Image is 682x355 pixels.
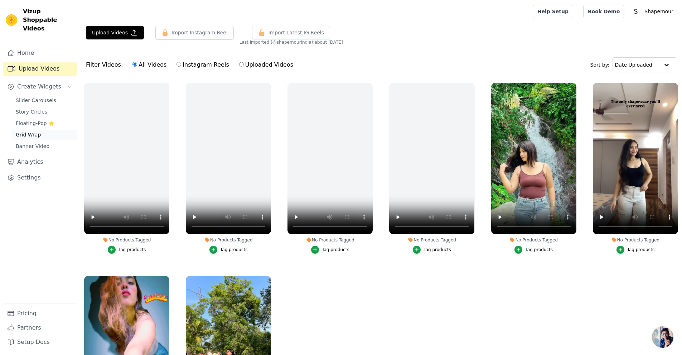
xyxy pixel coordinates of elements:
a: Story Circles [11,107,77,117]
input: Instagram Reels [176,62,181,67]
div: Tag products [424,247,451,253]
button: S Shapemour [630,5,676,18]
input: Uploaded Videos [239,62,244,67]
text: S [634,8,638,15]
button: Import Latest IG Reels [252,26,330,39]
a: Setup Docs [3,335,77,349]
span: Banner Video [16,143,49,150]
a: Help Setup [533,5,573,18]
span: Slider Carousels [16,97,56,104]
button: Tag products [616,246,655,254]
a: Partners [3,321,77,335]
label: All Videos [132,60,167,69]
label: Uploaded Videos [239,60,294,69]
div: Open chat [652,326,673,348]
div: Tag products [118,247,146,253]
div: Tag products [525,247,553,253]
button: Upload Videos [86,26,144,39]
button: Tag products [209,246,248,254]
a: Pricing [3,306,77,321]
button: Tag products [108,246,146,254]
div: No Products Tagged [491,237,576,243]
button: Tag products [413,246,451,254]
div: No Products Tagged [593,237,678,243]
img: Vizup [6,14,17,26]
a: Grid Wrap [11,130,77,140]
a: Home [3,46,77,60]
span: Story Circles [16,108,47,115]
label: Instagram Reels [176,60,229,69]
span: Import Latest IG Reels [268,29,324,36]
div: Sort by: [590,57,677,72]
span: Last imported (@ shapemourindia ): about [DATE] [240,39,343,45]
a: Analytics [3,155,77,169]
a: Settings [3,171,77,185]
button: Tag products [514,246,553,254]
div: Tag products [627,247,655,253]
div: No Products Tagged [389,237,474,243]
div: No Products Tagged [186,237,271,243]
button: Import Instagram Reel [155,26,234,39]
div: Filter Videos: [86,57,297,73]
div: No Products Tagged [84,237,169,243]
div: No Products Tagged [287,237,373,243]
a: Slider Carousels [11,95,77,105]
button: Tag products [311,246,349,254]
span: Grid Wrap [16,131,41,138]
a: Floating-Pop ⭐ [11,118,77,128]
span: Create Widgets [17,82,61,91]
a: Banner Video [11,141,77,151]
span: Vizup Shoppable Videos [23,7,74,33]
div: Tag products [322,247,349,253]
span: Floating-Pop ⭐ [16,120,54,127]
p: Shapemour [642,5,676,18]
div: Tag products [220,247,248,253]
button: Create Widgets [3,80,77,94]
a: Upload Videos [3,62,77,76]
input: All Videos [132,62,137,67]
a: Book Demo [583,5,624,18]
